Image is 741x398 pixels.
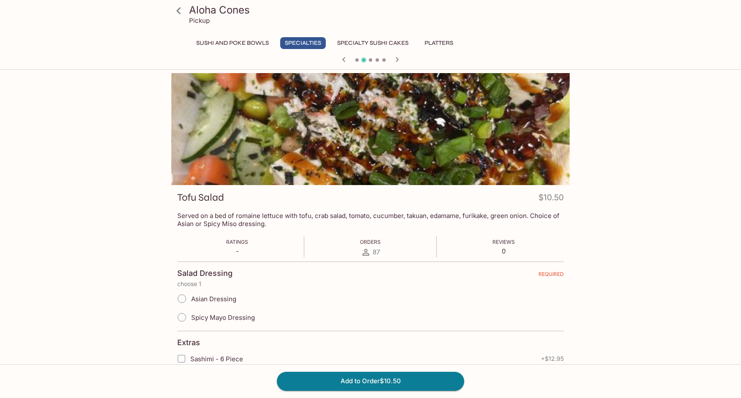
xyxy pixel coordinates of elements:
h3: Aloha Cones [189,3,566,16]
p: - [226,247,248,255]
span: Orders [360,239,381,245]
span: Asian Dressing [191,295,236,303]
span: Reviews [492,239,515,245]
span: 87 [373,248,380,256]
span: REQUIRED [538,271,564,281]
span: + $12.95 [541,355,564,362]
div: Tofu Salad [171,73,570,185]
h3: Tofu Salad [177,191,224,204]
button: Sushi and Poke Bowls [192,37,273,49]
h4: Salad Dressing [177,269,233,278]
h4: Extras [177,338,200,347]
span: Spicy Mayo Dressing [191,313,255,322]
p: choose 1 [177,281,564,287]
button: Platters [420,37,458,49]
p: 0 [492,247,515,255]
button: Add to Order$10.50 [277,372,464,390]
button: Specialty Sushi Cakes [333,37,413,49]
button: Specialties [280,37,326,49]
p: Pickup [189,16,210,25]
span: Ratings [226,239,248,245]
span: Sashimi - 6 Piece [190,355,243,363]
h4: $10.50 [538,191,564,207]
p: Served on a bed of romaine lettuce with tofu, crab salad, tomato, cucumber, takuan, edamame, furi... [177,212,564,228]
